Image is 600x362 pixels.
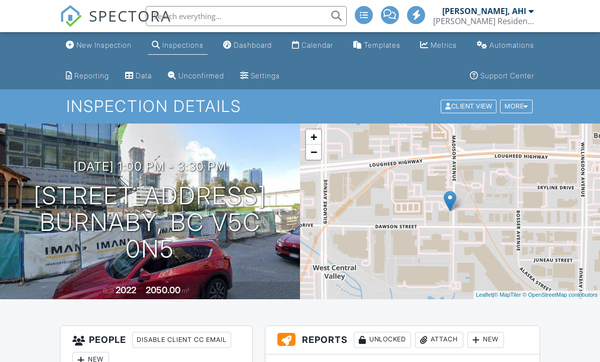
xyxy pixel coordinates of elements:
a: © OpenStreetMap contributors [523,292,597,298]
div: New Inspection [76,41,132,49]
div: More [500,100,533,113]
div: 2050.00 [146,285,180,295]
a: Inspections [148,36,208,55]
div: Disable Client CC Email [132,332,231,348]
div: Automations [489,41,534,49]
span: m² [182,287,189,295]
div: | [473,291,600,299]
span: Built [103,287,114,295]
h1: [STREET_ADDRESS] Burnaby, BC V5C 0N5 [16,183,284,262]
a: Calendar [288,36,337,55]
h1: Inspection Details [66,97,534,115]
div: Metrics [431,41,457,49]
input: Search everything... [146,6,347,26]
div: 2022 [116,285,136,295]
a: Dashboard [219,36,276,55]
div: New [467,332,504,348]
div: Templates [364,41,401,49]
div: Data [136,71,152,80]
div: Settings [251,71,280,80]
h3: Reports [265,326,539,354]
img: The Best Home Inspection Software - Spectora [60,5,82,27]
a: Templates [349,36,405,55]
a: Client View [440,102,499,109]
a: Zoom in [306,130,321,145]
a: Settings [236,67,284,85]
div: Dashboard [234,41,272,49]
div: Unconfirmed [178,71,224,80]
a: Unconfirmed [164,67,228,85]
div: Attach [415,332,463,348]
a: Support Center [466,67,538,85]
div: [PERSON_NAME], AHI [442,6,526,16]
div: Calendar [302,41,333,49]
a: © MapTiler [494,292,521,298]
a: Metrics [416,36,461,55]
div: Client View [441,100,496,113]
a: SPECTORA [60,14,171,35]
span: SPECTORA [89,5,171,26]
a: Automations (Advanced) [473,36,538,55]
a: Data [121,67,156,85]
div: Inspections [162,41,204,49]
div: Zegarra Residential Inspections Inc. [433,16,534,26]
div: Reporting [74,71,109,80]
a: Leaflet [476,292,492,298]
a: Reporting [62,67,113,85]
h3: [DATE] 1:00 pm - 3:30 pm [73,160,227,173]
div: Support Center [480,71,534,80]
a: New Inspection [62,36,136,55]
a: Zoom out [306,145,321,160]
div: Unlocked [354,332,411,348]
